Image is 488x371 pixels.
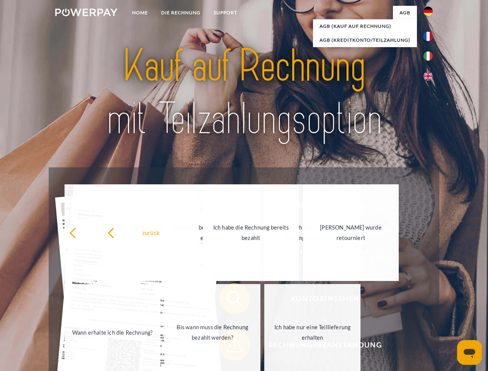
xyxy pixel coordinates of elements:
a: Home [126,6,155,20]
div: zurück [107,227,194,238]
div: zurück [69,227,156,238]
a: agb [393,6,417,20]
img: fr [423,32,433,41]
img: en [423,71,433,81]
div: Ich habe die Rechnung bereits bezahlt [207,222,294,243]
img: logo-powerpay-white.svg [55,9,117,16]
a: AGB (Kauf auf Rechnung) [313,19,417,33]
iframe: Schaltfläche zum Öffnen des Messaging-Fensters [457,340,482,365]
div: Bis wann muss die Rechnung bezahlt werden? [169,322,256,343]
a: SUPPORT [207,6,244,20]
img: title-powerpay_de.svg [74,37,414,148]
img: it [423,51,433,61]
div: Wann erhalte ich die Rechnung? [69,327,156,337]
div: [PERSON_NAME] wurde retourniert [308,222,394,243]
img: de [423,7,433,16]
a: AGB (Kreditkonto/Teilzahlung) [313,33,417,47]
a: DIE RECHNUNG [155,6,207,20]
div: Ich habe nur eine Teillieferung erhalten [269,322,356,343]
